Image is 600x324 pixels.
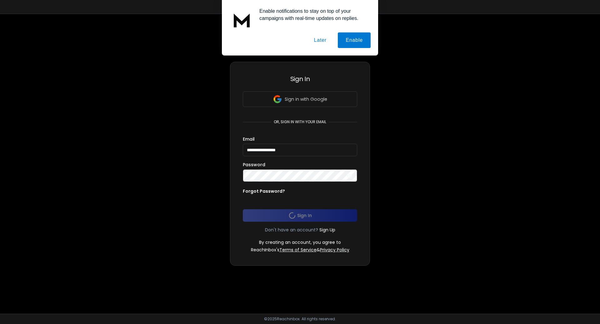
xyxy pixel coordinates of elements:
[271,119,329,124] p: or, sign in with your email
[254,7,371,22] div: Enable notifications to stay on top of your campaigns with real-time updates on replies.
[320,247,349,253] a: Privacy Policy
[243,137,255,141] label: Email
[243,75,357,83] h3: Sign In
[285,96,327,102] p: Sign in with Google
[306,32,334,48] button: Later
[229,7,254,32] img: notification icon
[243,162,265,167] label: Password
[265,227,318,233] p: Don't have an account?
[243,91,357,107] button: Sign in with Google
[251,247,349,253] p: ReachInbox's &
[319,227,335,233] a: Sign Up
[338,32,371,48] button: Enable
[259,239,341,245] p: By creating an account, you agree to
[264,317,336,322] p: © 2025 Reachinbox. All rights reserved.
[243,188,285,194] p: Forgot Password?
[279,247,317,253] a: Terms of Service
